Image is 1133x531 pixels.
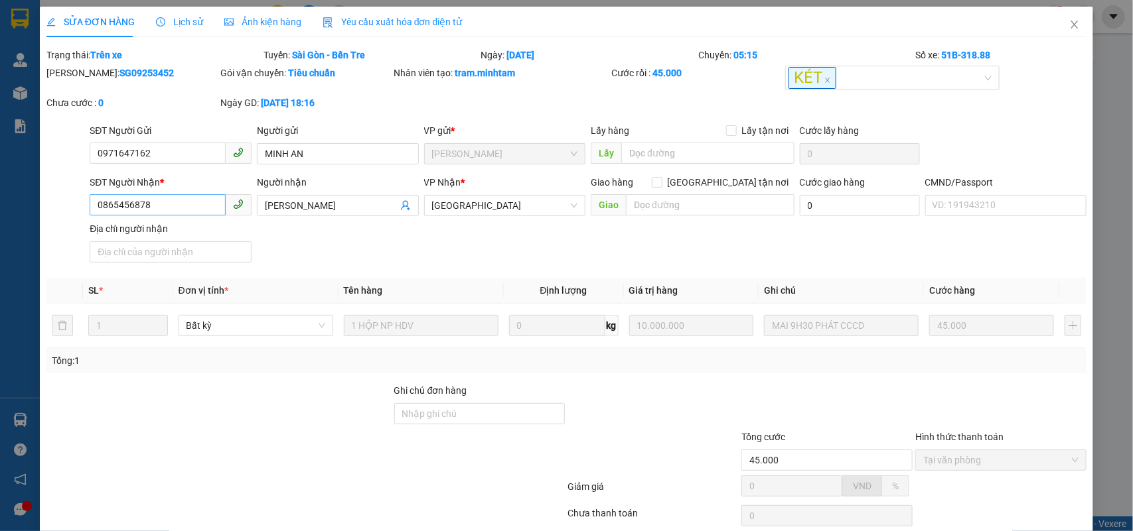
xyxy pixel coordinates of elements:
input: Địa chỉ của người nhận [90,241,252,263]
label: Cước lấy hàng [800,125,860,136]
div: Gói vận chuyển: [220,66,392,80]
span: SỬA ĐƠN HÀNG [46,17,135,27]
span: Giá trị hàng [629,285,678,296]
div: Nhân viên tạo: [394,66,609,80]
input: Ghi chú đơn hàng [394,403,566,424]
b: Sài Gòn - Bến Tre [292,50,365,60]
div: VP gửi [424,123,586,138]
b: tram.minhtam [455,68,516,78]
span: KÉT [789,67,836,89]
span: Tên hàng [344,285,383,296]
span: phone [233,147,244,158]
span: picture [224,17,234,27]
span: Lấy [591,143,621,164]
span: edit [46,17,56,27]
div: Cước rồi : [611,66,783,80]
img: icon [323,17,333,28]
div: Số xe: [914,48,1088,62]
span: SL [88,285,99,296]
b: [DATE] 18:16 [261,97,315,108]
b: 45.000 [652,68,682,78]
b: 51B-318.88 [941,50,990,60]
div: CMND/Passport [925,175,1087,190]
b: Tiêu chuẩn [288,68,335,78]
b: SG09253452 [119,68,174,78]
span: close [824,77,831,84]
input: Dọc đường [621,143,794,164]
div: Chưa cước : [46,95,218,110]
span: [GEOGRAPHIC_DATA] tận nơi [662,175,794,190]
span: Hồ Chí Minh [432,144,578,164]
button: Close [1056,7,1093,44]
b: 05:15 [733,50,757,60]
span: Cước hàng [929,285,975,296]
label: Hình thức thanh toán [915,432,1004,442]
button: plus [1065,315,1081,336]
b: 0 [98,97,104,108]
div: Trạng thái: [45,48,262,62]
span: kg [605,315,619,336]
span: Tổng cước [741,432,785,442]
span: Lấy hàng [591,125,629,136]
span: Lấy tận nơi [737,123,794,138]
span: Giao [591,194,626,215]
b: Trên xe [90,50,122,60]
span: Giao hàng [591,177,633,188]
span: clock-circle [156,17,165,27]
div: Tổng: 1 [52,353,438,368]
input: 0 [929,315,1054,336]
button: delete [52,315,73,336]
span: close [1069,19,1080,30]
span: % [892,481,899,491]
div: SĐT Người Gửi [90,123,252,138]
span: Tiền Giang [432,196,578,215]
input: 0 [629,315,754,336]
span: Ảnh kiện hàng [224,17,301,27]
label: Ghi chú đơn hàng [394,385,467,396]
span: phone [233,199,244,209]
input: Cước lấy hàng [800,143,920,164]
label: Cước giao hàng [800,177,866,188]
div: [PERSON_NAME]: [46,66,218,80]
div: Người gửi [257,123,419,138]
span: Lịch sử [156,17,203,27]
div: Địa chỉ người nhận [90,221,252,236]
input: Dọc đường [626,194,794,215]
span: Định lượng [540,285,587,296]
b: [DATE] [507,50,535,60]
input: VD: Bàn, Ghế [344,315,498,336]
span: user-add [400,200,411,211]
span: VND [853,481,871,491]
div: Chưa thanh toán [567,506,741,529]
div: SĐT Người Nhận [90,175,252,190]
span: Đơn vị tính [179,285,228,296]
div: Chuyến: [697,48,914,62]
div: Ngày GD: [220,95,392,110]
input: Ghi Chú [764,315,919,336]
input: Cước giao hàng [800,195,920,216]
div: Tuyến: [262,48,479,62]
div: Giảm giá [567,479,741,502]
th: Ghi chú [759,278,924,304]
div: Ngày: [480,48,697,62]
span: VP Nhận [424,177,461,188]
div: Người nhận [257,175,419,190]
span: Tại văn phòng [923,450,1079,470]
span: Yêu cầu xuất hóa đơn điện tử [323,17,463,27]
span: Bất kỳ [187,316,325,335]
